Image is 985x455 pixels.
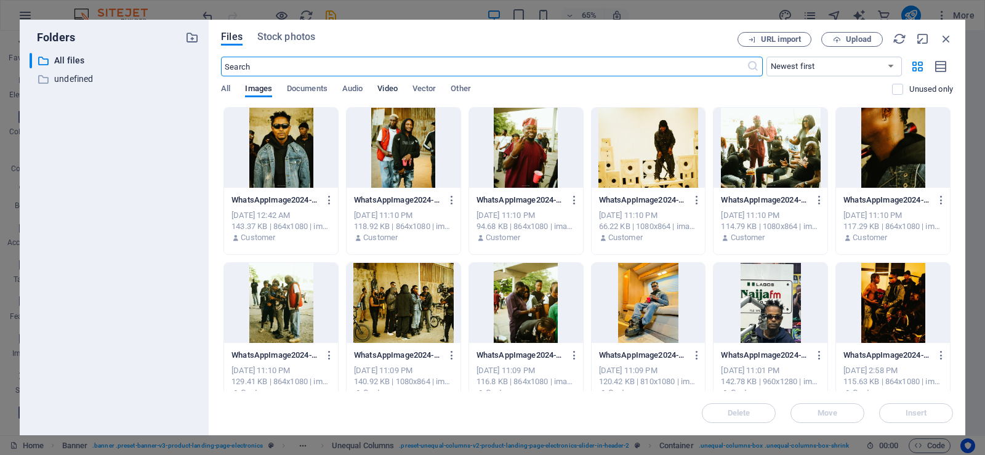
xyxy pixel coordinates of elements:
div: [DATE] 2:58 PM [843,365,943,376]
p: WhatsAppImage2024-11-26at07.31.42_8d3cc388.jpg [599,350,686,361]
p: WhatsAppImage2024-11-26at04.17.26_a5b28ac9.jpg [231,195,319,206]
div: 140.92 KB | 1080x864 | image/jpeg [354,376,453,387]
span: All [221,81,230,99]
p: WhatsAppImage2024-11-26at04.04.38_beb9294b.jpg [843,350,931,361]
p: WhatsAppImage2024-11-26at07.09.30_b3f41cc7.jpg [476,350,564,361]
div: ​ [30,53,32,68]
div: [DATE] 12:42 AM [231,210,331,221]
span: Video [377,81,397,99]
p: WhatsAppImage2024-11-26at07.44.08_984188fb.jpg [721,350,808,361]
span: Audio [342,81,363,99]
div: 66.22 KB | 1080x864 | image/jpeg [599,221,698,232]
p: Folders [30,30,75,46]
span: Vector [412,81,436,99]
div: [DATE] 11:10 PM [721,210,820,221]
p: WhatsAppImage2024-11-26at07.09.30_056b4908.jpg [354,350,441,361]
p: WhatsAppImage2024-11-26at07.09.29_655ecedc.jpg [476,195,564,206]
div: 115.63 KB | 864x1080 | image/jpeg [843,376,943,387]
button: URL import [738,32,811,47]
p: Customer [486,232,520,243]
p: WhatsAppImage2024-11-26at07.09.30_7bbb8550.jpg [843,195,931,206]
p: All files [54,54,176,68]
div: [DATE] 11:10 PM [231,365,331,376]
div: 114.79 KB | 1080x864 | image/jpeg [721,221,820,232]
span: Files [221,30,243,44]
span: URL import [761,36,801,43]
span: Documents [287,81,328,99]
div: [DATE] 11:10 PM [599,210,698,221]
p: Customer [853,232,887,243]
p: Customer [608,387,643,398]
input: Search [221,57,746,76]
div: 143.37 KB | 864x1080 | image/jpeg [231,221,331,232]
p: Customer [241,387,275,398]
div: [DATE] 11:09 PM [476,365,576,376]
div: 117.29 KB | 864x1080 | image/jpeg [843,221,943,232]
div: undefined [30,71,199,87]
p: WhatsAppImage2024-11-26at07.09.30_3bf52c8e.jpg [721,195,808,206]
div: 94.68 KB | 864x1080 | image/jpeg [476,221,576,232]
span: Other [451,81,470,99]
div: [DATE] 11:09 PM [599,365,698,376]
p: Customer [363,232,398,243]
p: Customer [608,232,643,243]
div: [DATE] 11:10 PM [843,210,943,221]
div: [DATE] 11:10 PM [476,210,576,221]
p: Customer [853,387,887,398]
span: Stock photos [257,30,315,44]
span: Upload [846,36,871,43]
p: Displays only files that are not in use on the website. Files added during this session can still... [909,84,953,95]
div: [DATE] 11:10 PM [354,210,453,221]
p: Customer [731,387,765,398]
p: WhatsAppImage2024-11-26at07.09.29_44d71505.jpg [354,195,441,206]
div: 118.92 KB | 864x1080 | image/jpeg [354,221,453,232]
i: Minimize [916,32,930,46]
div: 142.78 KB | 960x1280 | image/jpeg [721,376,820,387]
button: Upload [821,32,883,47]
div: [DATE] 11:09 PM [354,365,453,376]
p: WhatsAppImage2024-11-26at07.09.30_8f71446d.jpg [231,350,319,361]
span: Images [245,81,272,99]
i: Reload [893,32,906,46]
div: 129.41 KB | 864x1080 | image/jpeg [231,376,331,387]
i: Close [939,32,953,46]
p: Customer [731,232,765,243]
p: WhatsAppImage2024-11-26at07.09.29_ec32fb58.jpg [599,195,686,206]
div: [DATE] 11:01 PM [721,365,820,376]
i: Create new folder [185,31,199,44]
p: Customer [241,232,275,243]
div: 120.42 KB | 810x1080 | image/jpeg [599,376,698,387]
div: 116.8 KB | 864x1080 | image/jpeg [476,376,576,387]
p: undefined [54,72,176,86]
p: Customer [486,387,520,398]
p: Customer [363,387,398,398]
